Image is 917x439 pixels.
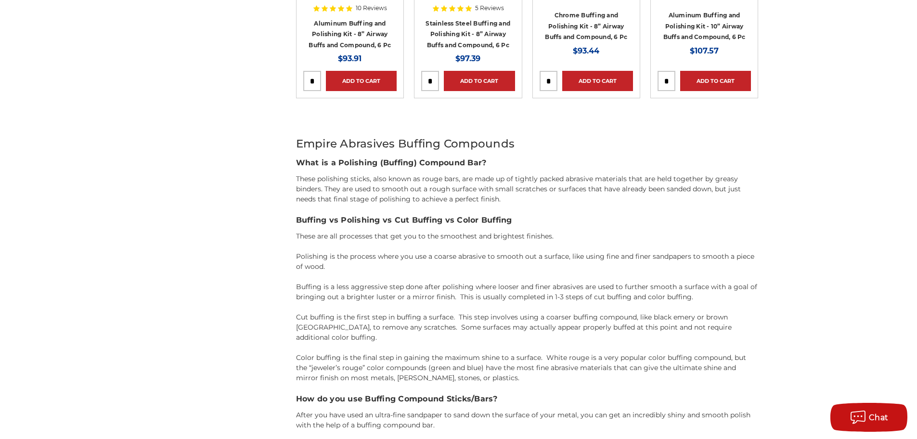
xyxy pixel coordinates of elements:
p: These are all processes that get you to the smoothest and brightest finishes. [296,231,759,241]
a: Add to Cart [562,71,633,91]
h3: What is a Polishing (Buffing) Compound Bar? [296,157,759,169]
span: $93.91 [338,54,362,63]
p: Buffing is a less aggressive step done after polishing where looser and finer abrasives are used ... [296,282,759,302]
span: $97.39 [455,54,480,63]
span: $107.57 [690,46,719,55]
span: Chat [869,413,889,422]
p: After you have used an ultra-fine sandpaper to sand down the surface of your metal, you can get a... [296,410,759,430]
span: $93.44 [573,46,599,55]
p: Cut buffing is the first step in buffing a surface. This step involves using a coarser buffing co... [296,312,759,343]
p: Color buffing is the final step in gaining the maximum shine to a surface. White rouge is a very ... [296,353,759,383]
h2: Empire Abrasives Buffing Compounds [296,135,759,152]
button: Chat [830,403,907,432]
a: Add to Cart [326,71,397,91]
p: Polishing is the process where you use a coarse abrasive to smooth out a surface, like using fine... [296,252,759,272]
h3: How do you use Buffing Compound Sticks/Bars? [296,393,759,405]
a: Stainless Steel Buffing and Polishing Kit - 8” Airway Buffs and Compound, 6 Pc [426,20,510,49]
p: These polishing sticks, also known as rouge bars, are made up of tightly packed abrasive material... [296,174,759,204]
h3: Buffing vs Polishing vs Cut Buffing vs Color Buffing [296,214,759,226]
a: Add to Cart [680,71,751,91]
a: Add to Cart [444,71,515,91]
a: Aluminum Buffing and Polishing Kit - 8” Airway Buffs and Compound, 6 Pc [309,20,391,49]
